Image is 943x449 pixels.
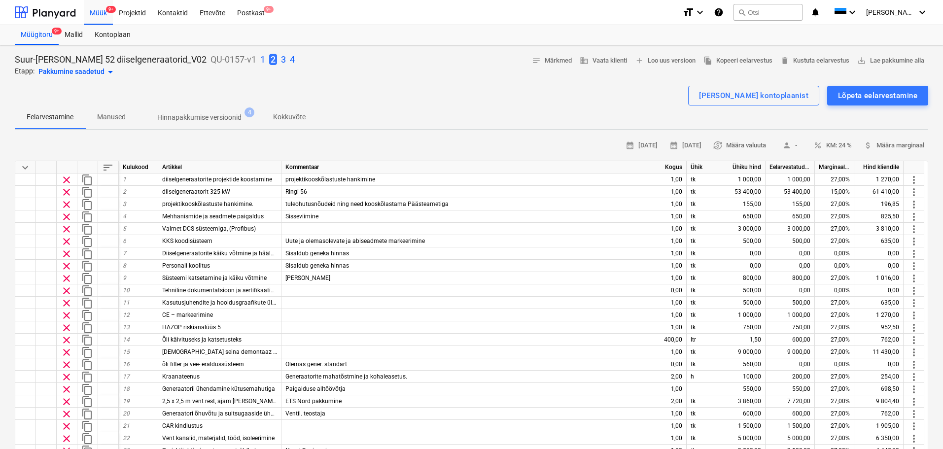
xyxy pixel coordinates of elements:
span: Dubleeri rida [81,433,93,445]
span: calendar_month [626,141,634,150]
i: Abikeskus [714,6,724,18]
div: 1,00 [647,383,687,395]
div: 1,00 [647,321,687,334]
span: Eemalda rida [61,211,72,223]
span: Eemalda rida [61,174,72,186]
span: Rohkem toiminguid [908,223,920,235]
span: Eemalda rida [61,334,72,346]
div: 600,00 [716,408,766,420]
div: tk [687,432,716,445]
div: 3 000,00 [716,223,766,235]
p: QU-0157-v1 [210,54,256,66]
div: 762,00 [854,408,904,420]
div: 500,00 [716,284,766,297]
div: 1,00 [647,235,687,247]
span: 9+ [264,6,274,13]
div: 1,00 [647,272,687,284]
div: 1,00 [647,173,687,186]
div: 800,00 [716,272,766,284]
div: 0,00 [854,284,904,297]
span: Lae pakkumine alla [857,55,924,67]
div: 2,00 [647,395,687,408]
span: Eemalda rida [61,248,72,260]
span: Dubleeri rida [81,408,93,420]
span: delete [780,56,789,65]
div: 1,50 [716,334,766,346]
span: KM: 24 % [813,140,852,151]
span: - [778,140,802,151]
div: 27,00% [815,297,854,309]
a: Müügitoru9+ [15,25,59,45]
div: 1 500,00 [716,420,766,432]
span: Rohkem toiminguid [908,248,920,260]
button: [DATE] [622,138,662,153]
span: diiselgeneraatorit 325 kW [162,188,230,195]
span: Eemalda rida [61,310,72,321]
div: 750,00 [766,321,815,334]
div: 0,00 [766,260,815,272]
span: person [782,141,791,150]
div: 1 000,00 [766,173,815,186]
span: Eemalda rida [61,433,72,445]
span: Rohkem toiminguid [908,273,920,284]
p: 3 [281,54,286,66]
div: 2,00 [647,371,687,383]
span: 2 [123,188,126,195]
div: Müügitoru [15,25,59,45]
span: Dubleeri rida [81,396,93,408]
p: Etapp: [15,66,35,78]
div: 11 430,00 [854,346,904,358]
span: Eemalda rida [61,359,72,371]
span: Rohkem toiminguid [908,420,920,432]
span: Ahenda kõik kategooriad [19,162,31,173]
span: attach_money [864,141,873,150]
div: 5 000,00 [716,432,766,445]
span: Rohkem toiminguid [908,236,920,247]
div: 0,00 [647,358,687,371]
span: Dubleeri rida [81,285,93,297]
div: 1 500,00 [766,420,815,432]
div: Eelarvestatud maksumus [766,161,815,173]
span: Dubleeri rida [81,334,93,346]
span: Rohkem toiminguid [908,285,920,297]
span: Dubleeri rida [81,420,93,432]
button: [PERSON_NAME] kontoplaanist [688,86,819,105]
button: 3 [281,53,286,66]
div: 27,00% [815,198,854,210]
span: Rohkem toiminguid [908,297,920,309]
div: 0,00 [766,358,815,371]
i: keyboard_arrow_down [916,6,928,18]
span: Ringi 56 [285,188,307,195]
span: [PERSON_NAME] [866,8,915,16]
div: tk [687,346,716,358]
i: notifications [810,6,820,18]
i: keyboard_arrow_down [846,6,858,18]
span: Dubleeri rida [81,383,93,395]
div: 1,00 [647,247,687,260]
span: Dubleeri rida [81,174,93,186]
div: tk [687,321,716,334]
div: 1,00 [647,210,687,223]
span: 2 [269,54,277,65]
div: 27,00% [815,346,854,358]
div: 1,00 [647,420,687,432]
div: 0,00% [815,247,854,260]
div: 550,00 [766,383,815,395]
button: Loo uus versioon [631,53,699,69]
div: Lõpeta eelarvestamine [838,89,917,102]
span: Eemalda rida [61,199,72,210]
span: 3 [123,201,126,207]
span: diiselgeneraatorite projektide koostamine [162,176,272,183]
span: search [738,8,746,16]
a: Mallid [59,25,89,45]
span: Rohkem toiminguid [908,310,920,321]
span: 1 [123,176,126,183]
div: tk [687,210,716,223]
div: 27,00% [815,272,854,284]
span: 9+ [52,28,62,35]
span: Dubleeri rida [81,346,93,358]
span: Dubleeri rida [81,211,93,223]
div: Artikkel [158,161,281,173]
span: file_copy [703,56,712,65]
div: 1 270,00 [854,309,904,321]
